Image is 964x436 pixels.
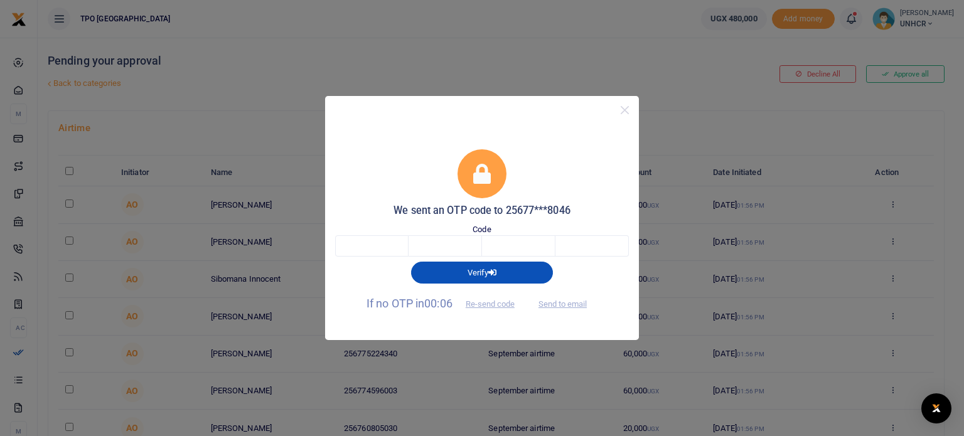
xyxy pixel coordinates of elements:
button: Close [616,101,634,119]
div: Open Intercom Messenger [921,393,951,423]
h5: We sent an OTP code to 25677***8046 [335,205,629,217]
button: Verify [411,262,553,283]
label: Code [473,223,491,236]
span: 00:06 [424,297,453,310]
span: If no OTP in [367,297,525,310]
